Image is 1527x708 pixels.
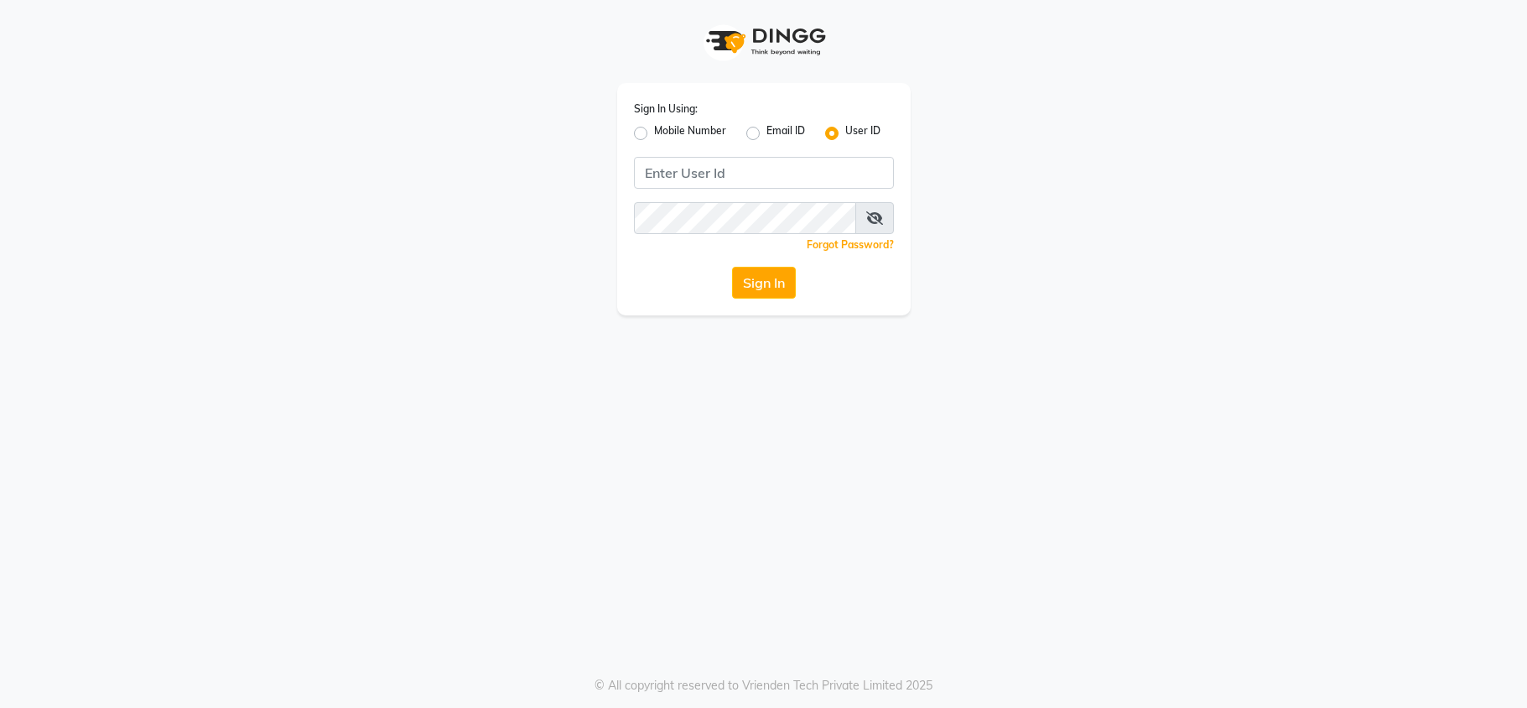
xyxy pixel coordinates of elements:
a: Forgot Password? [807,238,894,251]
button: Sign In [732,267,796,299]
label: Email ID [766,123,805,143]
input: Username [634,157,894,189]
label: Mobile Number [654,123,726,143]
label: User ID [845,123,880,143]
input: Username [634,202,856,234]
img: logo1.svg [697,17,831,66]
label: Sign In Using: [634,102,698,117]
